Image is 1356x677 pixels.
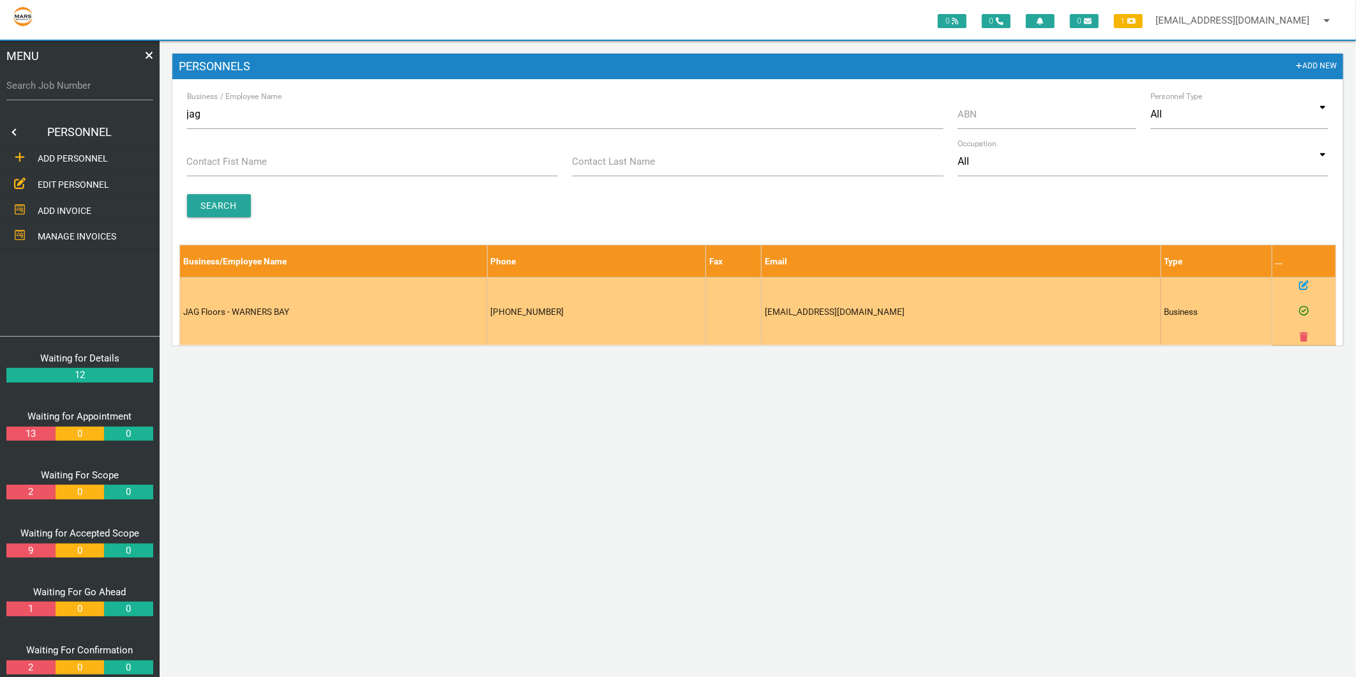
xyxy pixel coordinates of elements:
[706,245,762,277] th: Fax
[487,278,706,346] td: [PHONE_NUMBER]
[1150,91,1203,102] label: Personnel Type
[104,660,153,675] a: 0
[958,107,977,122] label: ABN
[104,602,153,616] a: 0
[13,6,33,27] img: s3file
[26,119,134,145] a: PERSONNEL
[6,544,55,558] a: 9
[1161,245,1272,277] th: Type
[487,245,706,277] th: Phone
[180,278,487,346] td: JAG Floors - WARNERS BAY
[6,368,153,383] a: 12
[38,179,109,190] span: EDIT PERSONNEL
[6,427,55,441] a: 13
[187,194,251,217] input: Search
[1161,278,1272,346] td: Business
[56,485,104,499] a: 0
[56,602,104,616] a: 0
[1296,60,1337,73] a: Add New
[38,205,91,215] span: ADD INVOICE
[1070,14,1099,28] span: 0
[762,278,1161,346] td: [EMAIL_ADDRESS][DOMAIN_NAME]
[104,485,153,499] a: 0
[38,153,108,164] span: ADD PERSONNEL
[1272,245,1336,277] th: ...
[1299,305,1309,318] a: Click here to disable
[958,138,997,149] label: Occupation
[104,427,153,441] a: 0
[180,245,487,277] th: Business/Employee Name
[1300,331,1308,344] a: Click here to delete
[41,469,119,481] a: Waiting For Scope
[6,47,39,65] span: MENU
[187,91,282,102] label: Business / Employee Name
[40,353,119,364] a: Waiting for Details
[187,155,267,169] label: Contact Fist Name
[938,14,967,28] span: 0
[982,14,1011,28] span: 0
[28,411,132,422] a: Waiting for Appointment
[56,660,104,675] a: 0
[6,602,55,616] a: 1
[1114,14,1143,28] span: 1
[6,485,55,499] a: 2
[56,427,104,441] a: 0
[6,79,153,93] label: Search Job Number
[6,660,55,675] a: 2
[34,586,126,598] a: Waiting For Go Ahead
[762,245,1161,277] th: Email
[104,544,153,558] a: 0
[572,155,655,169] label: Contact Last Name
[179,60,250,73] span: Personnels
[56,544,104,558] a: 0
[20,528,139,539] a: Waiting for Accepted Scope
[38,231,116,241] span: MANAGE INVOICES
[27,644,133,656] a: Waiting For Confirmation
